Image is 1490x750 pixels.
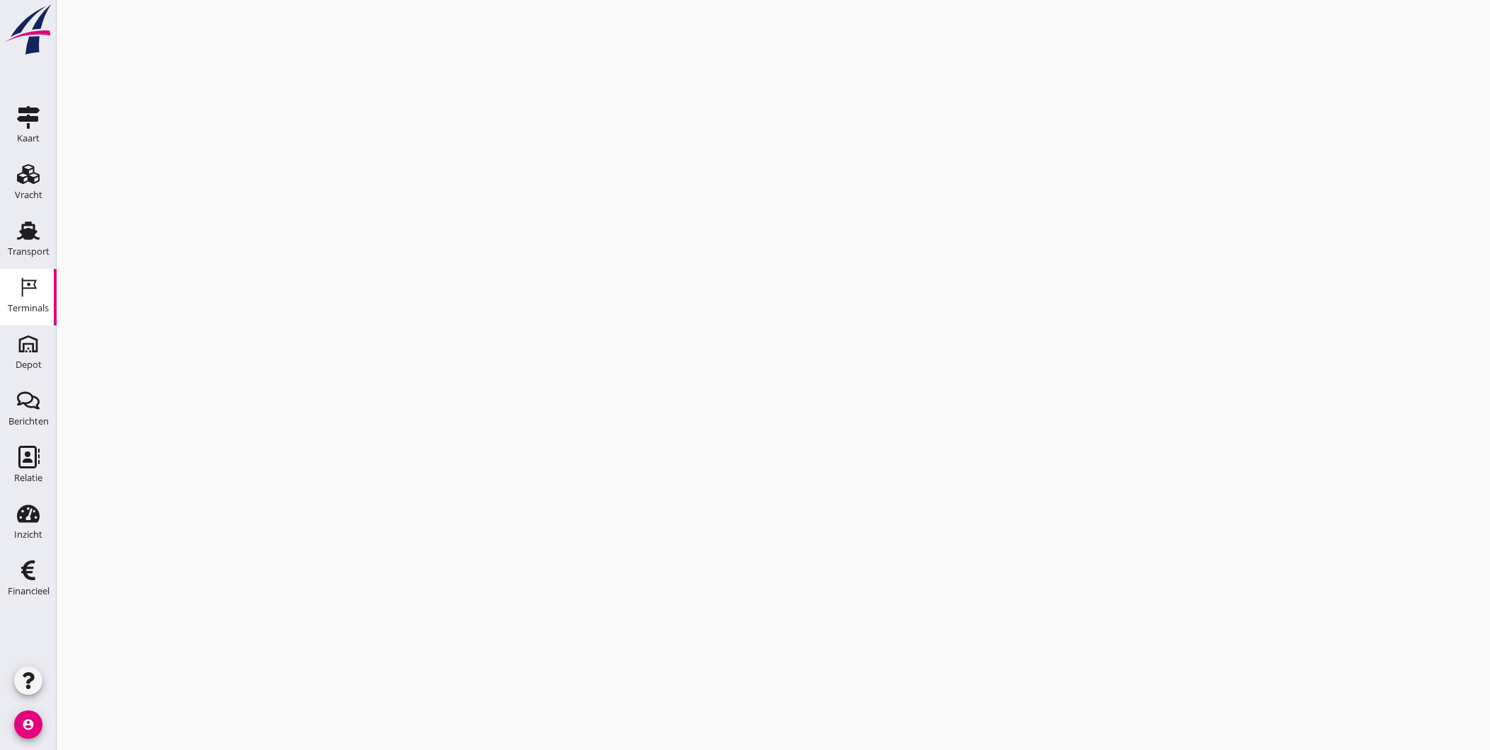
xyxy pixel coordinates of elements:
div: Relatie [14,473,42,483]
div: Berichten [8,417,49,426]
div: Depot [16,360,42,369]
div: Terminals [8,304,49,313]
div: Vracht [15,190,42,200]
div: Financieel [8,587,50,596]
div: Inzicht [14,530,42,539]
img: logo-small.a267ee39.svg [3,4,54,56]
div: Transport [8,247,50,256]
i: account_circle [14,710,42,739]
div: Kaart [17,134,40,143]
